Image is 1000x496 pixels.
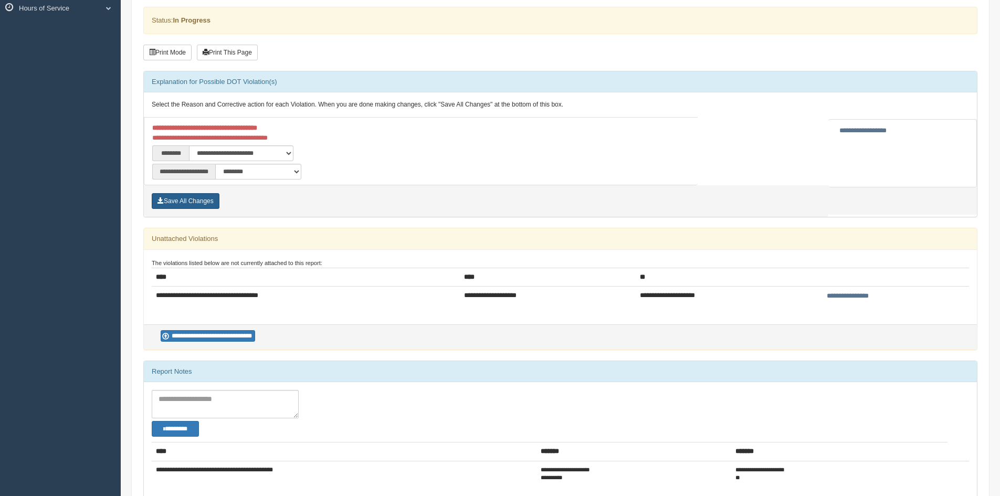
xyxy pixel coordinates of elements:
div: Select the Reason and Corrective action for each Violation. When you are done making changes, cli... [144,92,977,118]
button: Print This Page [197,45,258,60]
div: Report Notes [144,361,977,382]
small: The violations listed below are not currently attached to this report: [152,260,322,266]
div: Explanation for Possible DOT Violation(s) [144,71,977,92]
button: Change Filter Options [152,421,199,437]
button: Save [152,193,219,209]
strong: In Progress [173,16,210,24]
div: Unattached Violations [144,228,977,249]
button: Print Mode [143,45,192,60]
div: Status: [143,7,977,34]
